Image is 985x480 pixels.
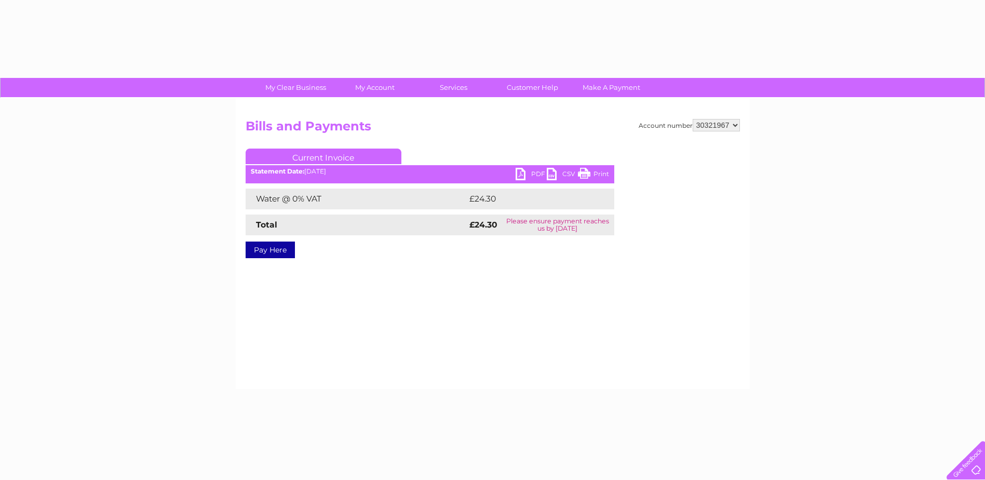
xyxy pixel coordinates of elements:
div: Account number [639,119,740,131]
strong: £24.30 [469,220,497,230]
a: CSV [547,168,578,183]
b: Statement Date: [251,167,304,175]
td: £24.30 [467,189,593,209]
a: My Account [332,78,417,97]
a: My Clear Business [253,78,339,97]
td: Water @ 0% VAT [246,189,467,209]
strong: Total [256,220,277,230]
h2: Bills and Payments [246,119,740,139]
a: Make A Payment [569,78,654,97]
a: Print [578,168,609,183]
a: Current Invoice [246,149,401,164]
a: PDF [516,168,547,183]
a: Services [411,78,496,97]
td: Please ensure payment reaches us by [DATE] [501,215,614,235]
a: Customer Help [490,78,575,97]
a: Pay Here [246,242,295,258]
div: [DATE] [246,168,614,175]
